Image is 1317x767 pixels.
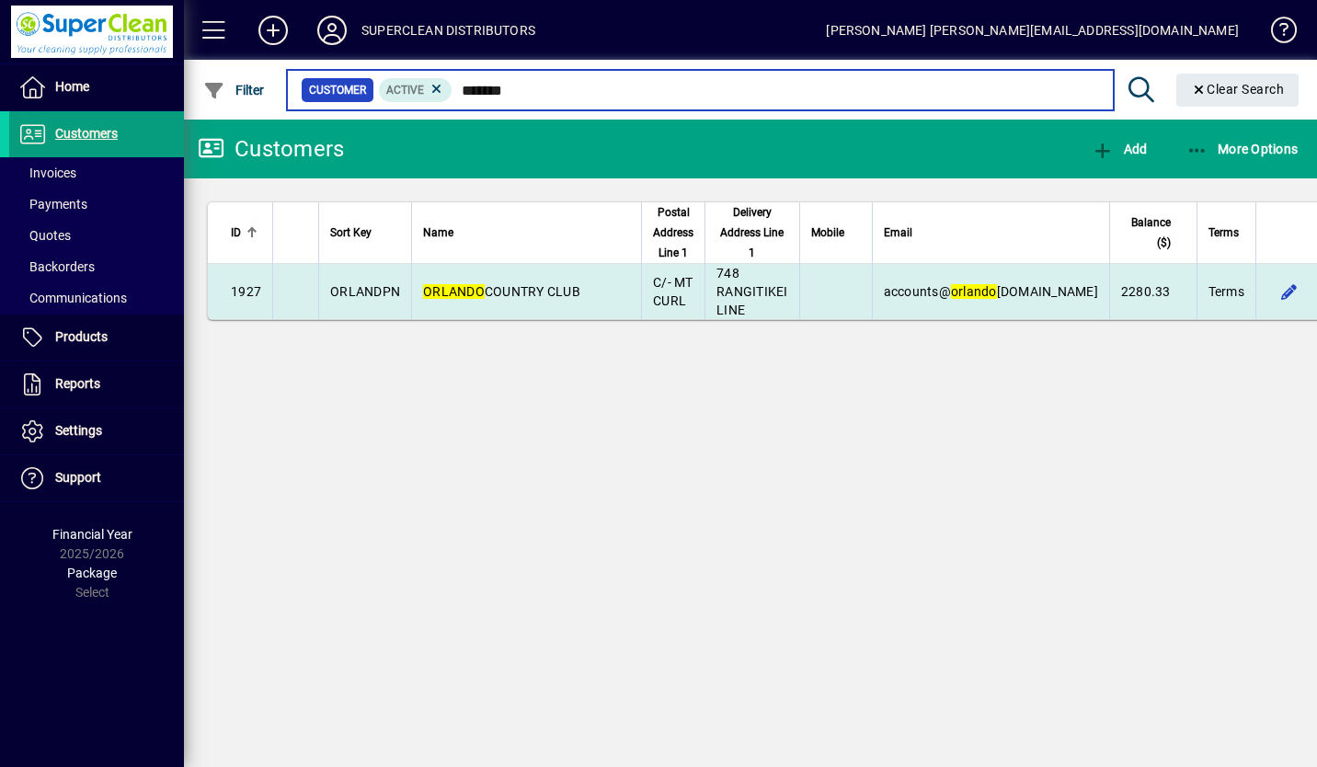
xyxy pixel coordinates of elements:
span: Invoices [18,166,76,180]
a: Products [9,315,184,361]
span: C/- MT CURL [653,275,693,308]
span: Email [884,223,912,243]
div: Mobile [811,223,861,243]
span: Communications [18,291,127,305]
span: COUNTRY CLUB [423,284,580,299]
span: Backorders [18,259,95,274]
em: orlando [951,284,997,299]
div: Email [884,223,1098,243]
span: Support [55,470,101,485]
span: accounts@ [DOMAIN_NAME] [884,284,1098,299]
span: Package [67,566,117,580]
span: Customer [309,81,366,99]
span: Postal Address Line 1 [653,202,693,263]
button: Add [244,14,303,47]
td: 2280.33 [1109,264,1197,319]
span: Name [423,223,453,243]
div: Customers [198,134,344,164]
span: Filter [203,83,265,97]
span: Financial Year [52,527,132,542]
button: Add [1087,132,1151,166]
button: More Options [1182,132,1303,166]
mat-chip: Activation Status: Active [379,78,452,102]
a: Communications [9,282,184,314]
div: Name [423,223,630,243]
a: Payments [9,189,184,220]
span: Delivery Address Line 1 [716,202,788,263]
a: Settings [9,408,184,454]
span: Mobile [811,223,844,243]
span: 748 RANGITIKEI LINE [716,266,788,317]
a: Home [9,64,184,110]
a: Invoices [9,157,184,189]
div: Balance ($) [1121,212,1187,253]
a: Reports [9,361,184,407]
span: Quotes [18,228,71,243]
a: Knowledge Base [1257,4,1294,63]
button: Edit [1275,277,1304,306]
div: SUPERCLEAN DISTRIBUTORS [361,16,535,45]
span: Sort Key [330,223,372,243]
span: Home [55,79,89,94]
span: Settings [55,423,102,438]
span: More Options [1186,142,1299,156]
span: Terms [1208,223,1239,243]
span: Balance ($) [1121,212,1171,253]
button: Clear [1176,74,1300,107]
button: Filter [199,74,269,107]
span: ORLANDPN [330,284,400,299]
span: 1927 [231,284,261,299]
span: Customers [55,126,118,141]
span: Reports [55,376,100,391]
span: Active [386,84,424,97]
em: ORLANDO [423,284,485,299]
button: Profile [303,14,361,47]
a: Backorders [9,251,184,282]
span: Payments [18,197,87,212]
span: Clear Search [1191,82,1285,97]
span: Products [55,329,108,344]
div: [PERSON_NAME] [PERSON_NAME][EMAIL_ADDRESS][DOMAIN_NAME] [826,16,1239,45]
span: ID [231,223,241,243]
span: Add [1092,142,1147,156]
a: Support [9,455,184,501]
a: Quotes [9,220,184,251]
span: Terms [1208,282,1244,301]
div: ID [231,223,261,243]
